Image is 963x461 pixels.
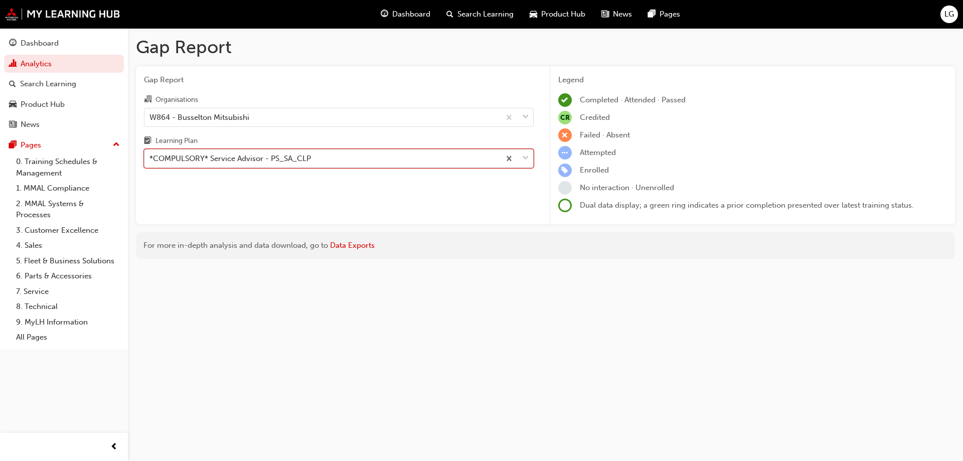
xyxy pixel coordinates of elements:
a: All Pages [12,330,124,345]
span: Completed · Attended · Passed [580,95,686,104]
div: News [21,119,40,130]
span: Search Learning [457,9,514,20]
span: news-icon [9,120,17,129]
a: 6. Parts & Accessories [12,268,124,284]
span: chart-icon [9,60,17,69]
span: Product Hub [541,9,585,20]
span: Pages [660,9,680,20]
div: Legend [558,74,947,86]
a: 2. MMAL Systems & Processes [12,196,124,223]
span: News [613,9,632,20]
a: 5. Fleet & Business Solutions [12,253,124,269]
a: 0. Training Schedules & Management [12,154,124,181]
span: null-icon [558,111,572,124]
img: mmal [5,8,120,21]
a: 3. Customer Excellence [12,223,124,238]
span: Credited [580,113,610,122]
span: car-icon [9,100,17,109]
span: up-icon [113,138,120,151]
a: guage-iconDashboard [373,4,438,25]
div: For more in-depth analysis and data download, go to [143,240,947,251]
a: Dashboard [4,34,124,53]
span: learningplan-icon [144,137,151,146]
span: pages-icon [648,8,656,21]
a: search-iconSearch Learning [438,4,522,25]
div: Learning Plan [155,136,198,146]
a: Product Hub [4,95,124,114]
a: news-iconNews [593,4,640,25]
span: search-icon [9,80,16,89]
div: W864 - Busselton Mitsubishi [149,111,249,123]
span: No interaction · Unenrolled [580,183,674,192]
span: down-icon [522,111,529,124]
h1: Gap Report [136,36,955,58]
div: Pages [21,139,41,151]
span: learningRecordVerb_NONE-icon [558,181,572,195]
a: Analytics [4,55,124,73]
span: learningRecordVerb_ENROLL-icon [558,164,572,177]
span: organisation-icon [144,95,151,104]
span: LG [944,9,954,20]
div: *COMPULSORY* Service Advisor - PS_SA_CLP [149,153,311,165]
div: Organisations [155,95,198,105]
span: search-icon [446,8,453,21]
span: down-icon [522,152,529,165]
span: prev-icon [110,441,118,453]
a: News [4,115,124,134]
span: learningRecordVerb_FAIL-icon [558,128,572,142]
button: DashboardAnalyticsSearch LearningProduct HubNews [4,32,124,136]
span: Gap Report [144,74,534,86]
button: LG [940,6,958,23]
span: car-icon [530,8,537,21]
span: Dashboard [392,9,430,20]
button: Pages [4,136,124,155]
a: Data Exports [330,241,375,250]
span: Failed · Absent [580,130,630,139]
a: 4. Sales [12,238,124,253]
div: Search Learning [20,78,76,90]
a: pages-iconPages [640,4,688,25]
span: news-icon [601,8,609,21]
a: car-iconProduct Hub [522,4,593,25]
span: learningRecordVerb_ATTEMPT-icon [558,146,572,160]
span: pages-icon [9,141,17,150]
div: Product Hub [21,99,65,110]
span: guage-icon [381,8,388,21]
div: Dashboard [21,38,59,49]
a: 9. MyLH Information [12,315,124,330]
a: 1. MMAL Compliance [12,181,124,196]
span: learningRecordVerb_COMPLETE-icon [558,93,572,107]
span: Attempted [580,148,616,157]
a: 8. Technical [12,299,124,315]
a: 7. Service [12,284,124,299]
span: guage-icon [9,39,17,48]
span: Enrolled [580,166,609,175]
span: Dual data display; a green ring indicates a prior completion presented over latest training status. [580,201,914,210]
a: Search Learning [4,75,124,93]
